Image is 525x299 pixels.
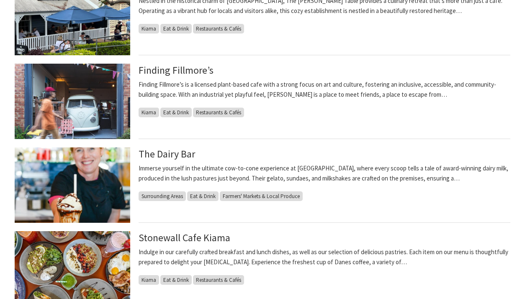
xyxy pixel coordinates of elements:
a: Stonewall Cafe Kiama [139,231,230,244]
p: Finding Fillmore’s is a licensed plant-based cafe with a strong focus on art and culture, fosteri... [139,80,510,100]
span: Eat & Drink [160,24,192,34]
span: Eat & Drink [187,191,219,201]
span: Surrounding Areas [139,191,186,201]
span: Kiama [139,108,159,117]
span: Eat & Drink [160,275,192,285]
span: Eat & Drink [160,108,192,117]
img: Retro VW van in café garage with bunting, bar setup, and person walking past. [15,64,130,139]
p: Immerse yourself in the ultimate cow-to-cone experience at [GEOGRAPHIC_DATA], where every scoop t... [139,163,510,183]
span: Restaurants & Cafés [193,108,244,117]
span: Kiama [139,275,159,285]
a: Finding Fillmore’s [139,64,214,77]
span: Restaurants & Cafés [193,24,244,34]
span: Kiama [139,24,159,34]
span: Restaurants & Cafés [193,275,244,285]
img: The Dairy Bar Milk Bar Cafe [15,147,130,223]
span: Farmers' Markets & Local Produce [220,191,303,201]
p: Indulge in our carefully crafted breakfast and lunch dishes, as well as our selection of deliciou... [139,247,510,267]
a: The Dairy Bar [139,147,195,160]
